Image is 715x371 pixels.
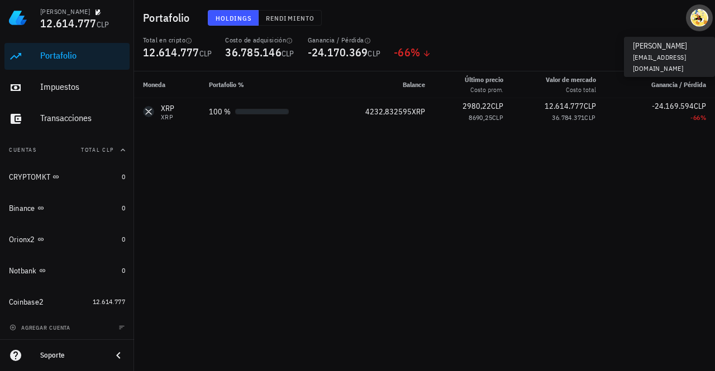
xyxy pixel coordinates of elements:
h1: Portafolio [143,9,194,27]
div: CRYPTOMKT [9,172,50,182]
span: % [700,113,706,122]
span: 0 [122,204,125,212]
th: Ganancia / Pérdida: Sin ordenar. Pulse para ordenar de forma ascendente. [605,71,715,98]
span: CLP [282,49,294,59]
span: 12.614.777 [93,297,125,306]
div: Soporte [40,351,103,360]
div: Costo total [546,85,596,95]
img: LedgiFi [9,9,27,27]
button: agregar cuenta [7,322,75,333]
div: -66 [614,112,706,123]
div: Último precio [465,75,503,85]
th: Portafolio %: Sin ordenar. Pulse para ordenar de forma ascendente. [200,71,330,98]
span: Ganancia / Pérdida [651,80,706,89]
span: CLP [368,49,380,59]
span: 4232,832595 [365,107,412,117]
span: 36.784.371 [552,113,584,122]
span: Moneda [143,80,165,89]
div: Impuestos [40,81,125,92]
div: XRP [161,114,175,121]
span: 8690,25 [469,113,492,122]
div: Binance [9,204,35,213]
div: Orionx2 [9,235,35,244]
span: CLP [584,101,596,111]
a: Notbank 0 [4,257,130,284]
a: Binance 0 [4,195,130,221]
span: % [411,45,420,60]
div: 100 % [209,106,231,118]
span: CLP [492,113,503,122]
span: Portafolio % [209,80,244,89]
span: CLP [199,49,212,59]
span: Balance [403,80,425,89]
div: Notbank [9,266,37,276]
button: Rendimiento [259,10,322,26]
th: Balance: Sin ordenar. Pulse para ordenar de forma ascendente. [331,71,434,98]
span: CLP [584,113,595,122]
div: [PERSON_NAME] [40,7,90,16]
span: 12.614.777 [40,16,97,31]
span: 12.614.777 [545,101,584,111]
div: Coinbase2 [9,297,44,307]
span: Total CLP [81,146,114,153]
a: Portafolio [4,43,130,70]
span: 36.785.146 [225,45,282,60]
div: Total en cripto [143,36,212,45]
span: 0 [122,172,125,181]
span: XRP [412,107,425,117]
div: XRP [161,103,175,114]
a: Transacciones [4,105,130,132]
div: avatar [690,9,708,27]
div: Ganancia / Pérdida [308,36,381,45]
div: Costo prom. [465,85,503,95]
div: Costo de adquisición [225,36,294,45]
span: -24.170.369 [308,45,368,60]
div: XRP-icon [143,106,154,117]
div: Transacciones [40,113,125,123]
div: Portafolio [40,50,125,61]
span: 12.614.777 [143,45,199,60]
span: 2980,22 [463,101,491,111]
span: Rendimiento [265,14,314,22]
a: CRYPTOMKT 0 [4,163,130,190]
div: Valor de mercado [546,75,596,85]
span: CLP [97,20,109,30]
span: Holdings [215,14,252,22]
span: -24.169.594 [652,101,694,111]
a: Orionx2 0 [4,226,130,253]
button: CuentasTotal CLP [4,137,130,163]
span: 0 [122,235,125,243]
button: Holdings [208,10,259,26]
a: Coinbase2 12.614.777 [4,288,130,315]
div: -66 [394,47,431,58]
span: agregar cuenta [12,324,70,331]
span: CLP [694,101,706,111]
span: 0 [122,266,125,274]
th: Moneda [134,71,200,98]
span: CLP [491,101,503,111]
a: Impuestos [4,74,130,101]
